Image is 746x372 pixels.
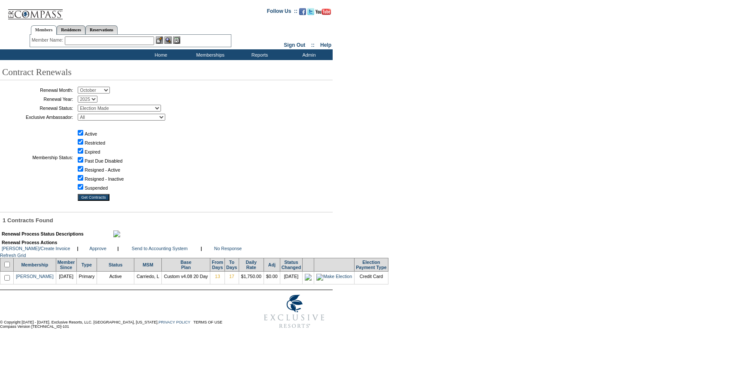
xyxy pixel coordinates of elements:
[85,149,100,154] label: Expired
[97,271,134,284] td: Active
[76,271,97,284] td: Primary
[85,176,124,181] label: Resigned - Inactive
[299,11,306,16] a: Become our fan on Facebook
[210,271,225,284] td: 13
[77,246,79,251] b: |
[315,9,331,15] img: Subscribe to our YouTube Channel
[311,42,315,48] span: ::
[214,246,242,251] a: No Response
[305,274,312,281] img: icon_electionmade.gif
[256,290,333,333] img: Exclusive Resorts
[2,246,70,251] a: [PERSON_NAME]/Create Invoice
[315,11,331,16] a: Subscribe to our YouTube Channel
[2,231,84,236] b: Renewal Process Status Descriptions
[173,36,180,44] img: Reservations
[82,262,92,267] a: Type
[113,230,120,237] img: maximize.gif
[307,11,314,16] a: Follow us on Twitter
[7,2,63,20] img: Compass Home
[57,25,85,34] a: Residences
[234,49,283,60] td: Reports
[85,131,97,136] label: Active
[212,260,223,270] a: FromDays
[280,271,303,284] td: [DATE]
[268,262,276,267] a: Adj
[2,114,73,121] td: Exclusive Ambassador:
[185,49,234,60] td: Memberships
[282,260,301,270] a: StatusChanged
[85,158,122,163] label: Past Due Disabled
[118,246,119,251] b: |
[16,274,54,279] a: [PERSON_NAME]
[3,263,11,268] span: Select/Deselect All
[180,260,191,270] a: BasePlan
[156,36,163,44] img: b_edit.gif
[2,105,73,112] td: Renewal Status:
[56,271,76,284] td: [DATE]
[89,246,106,251] a: Approve
[161,271,210,284] td: Custom v4.08 20 Day
[158,320,190,324] a: PRIVACY POLICY
[32,36,65,44] div: Member Name:
[135,49,185,60] td: Home
[356,260,386,270] a: ElectionPayment Type
[284,42,305,48] a: Sign Out
[283,49,333,60] td: Admin
[21,262,48,267] a: Membership
[299,8,306,15] img: Become our fan on Facebook
[225,271,239,284] td: 17
[226,260,237,270] a: ToDays
[85,185,108,191] label: Suspended
[143,262,153,267] a: MSM
[246,260,257,270] a: DailyRate
[264,271,280,284] td: $0.00
[2,240,57,245] b: Renewal Process Actions
[132,246,188,251] a: Send to Accounting System
[267,7,297,18] td: Follow Us ::
[2,87,73,94] td: Renewal Month:
[2,123,73,192] td: Membership Status:
[194,320,223,324] a: TERMS OF USE
[85,140,105,145] label: Restricted
[134,271,162,284] td: Carriedo, L
[31,25,57,35] a: Members
[58,260,75,270] a: MemberSince
[78,194,109,201] input: Get Contracts
[320,42,331,48] a: Help
[164,36,172,44] img: View
[316,274,352,281] img: Make Election
[355,271,388,284] td: Credit Card
[85,25,118,34] a: Reservations
[85,167,120,172] label: Resigned - Active
[109,262,123,267] a: Status
[2,96,73,103] td: Renewal Year:
[307,8,314,15] img: Follow us on Twitter
[201,246,202,251] b: |
[3,217,53,224] span: 1 Contracts Found
[239,271,264,284] td: $1,750.00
